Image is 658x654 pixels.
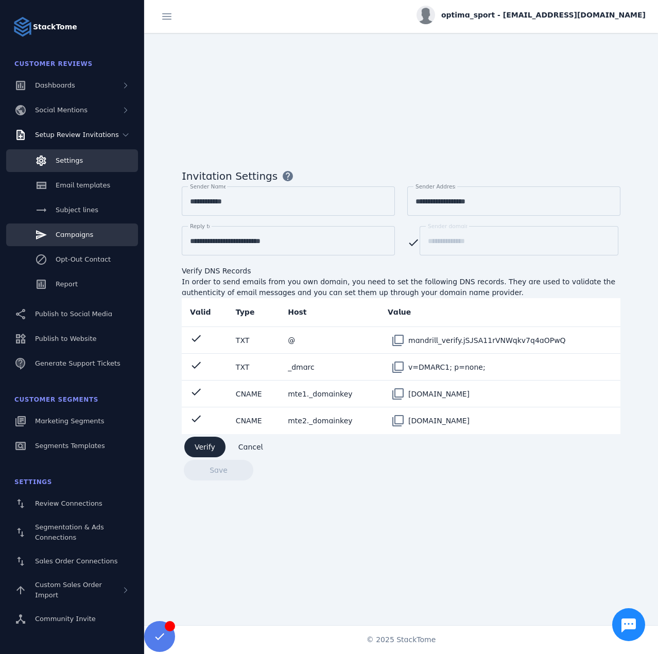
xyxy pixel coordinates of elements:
span: © 2025 StackTome [367,634,436,645]
span: Opt-Out Contact [56,255,111,263]
div: [DOMAIN_NAME] [408,410,470,431]
td: _dmarc [280,354,380,381]
a: Subject lines [6,199,138,221]
a: Opt-Out Contact [6,248,138,271]
a: Campaigns [6,223,138,246]
span: Generate Support Tickets [35,359,120,367]
button: optima_sport - [EMAIL_ADDRESS][DOMAIN_NAME] [417,6,646,24]
th: Host [280,298,380,327]
a: Publish to Social Media [6,303,138,325]
span: Subject lines [56,206,98,214]
span: Review Connections [35,500,102,507]
a: Marketing Segments [6,410,138,433]
strong: StackTome [33,22,77,32]
span: Segments Templates [35,442,105,450]
a: Review Connections [6,492,138,515]
a: Report [6,273,138,296]
div: v=DMARC1; p=none; [408,357,486,377]
a: Segments Templates [6,435,138,457]
span: Verify [195,443,215,451]
span: Setup Review Invitations [35,131,119,139]
mat-icon: check [190,332,202,345]
mat-label: Sender Name [190,183,227,190]
td: CNAME [228,381,280,407]
span: Campaigns [56,231,93,238]
span: Report [56,280,78,288]
a: Sales Order Connections [6,550,138,573]
mat-icon: check [190,359,202,371]
span: Sales Order Connections [35,557,117,565]
td: mte1._domainkey [280,381,380,407]
td: mte2._domainkey [280,407,380,434]
span: Publish to Website [35,335,96,342]
span: Marketing Segments [35,417,104,425]
a: Community Invite [6,608,138,630]
th: Value [380,298,620,327]
span: Email templates [56,181,110,189]
mat-icon: check [407,236,420,249]
mat-label: Sender Address [415,183,458,190]
button: Verify [184,437,226,457]
span: Invitation Settings [182,168,278,184]
mat-icon: check [190,386,202,398]
div: In order to send emails from you own domain, you need to set the following DNS records. They are ... [182,277,620,298]
span: Segmentation & Ads Connections [35,523,104,541]
div: mandrill_verify.jSJSA11rVNWqkv7q4aOPwQ [408,330,566,351]
td: TXT [228,354,280,381]
a: Generate Support Tickets [6,352,138,375]
a: Publish to Website [6,328,138,350]
span: Dashboards [35,81,75,89]
th: Type [228,298,280,327]
span: Settings [14,478,52,486]
span: Community Invite [35,615,96,623]
img: profile.jpg [417,6,435,24]
div: [DOMAIN_NAME] [408,384,470,404]
mat-label: Sender domain [428,223,469,229]
a: Email templates [6,174,138,197]
td: @ [280,327,380,354]
th: Valid [182,298,228,327]
mat-label: Reply to [190,223,212,229]
td: CNAME [228,407,280,434]
span: Customer Reviews [14,60,93,67]
span: Customer Segments [14,396,98,403]
img: Logo image [12,16,33,37]
a: Segmentation & Ads Connections [6,517,138,548]
span: Publish to Social Media [35,310,112,318]
td: TXT [228,327,280,354]
span: optima_sport - [EMAIL_ADDRESS][DOMAIN_NAME] [441,10,646,21]
mat-icon: check [190,412,202,425]
span: Cancel [238,443,263,451]
span: Social Mentions [35,106,88,114]
span: Custom Sales Order Import [35,581,102,599]
span: Settings [56,157,83,164]
a: Settings [6,149,138,172]
button: Cancel [228,437,273,457]
div: Verify DNS Records [182,266,620,277]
